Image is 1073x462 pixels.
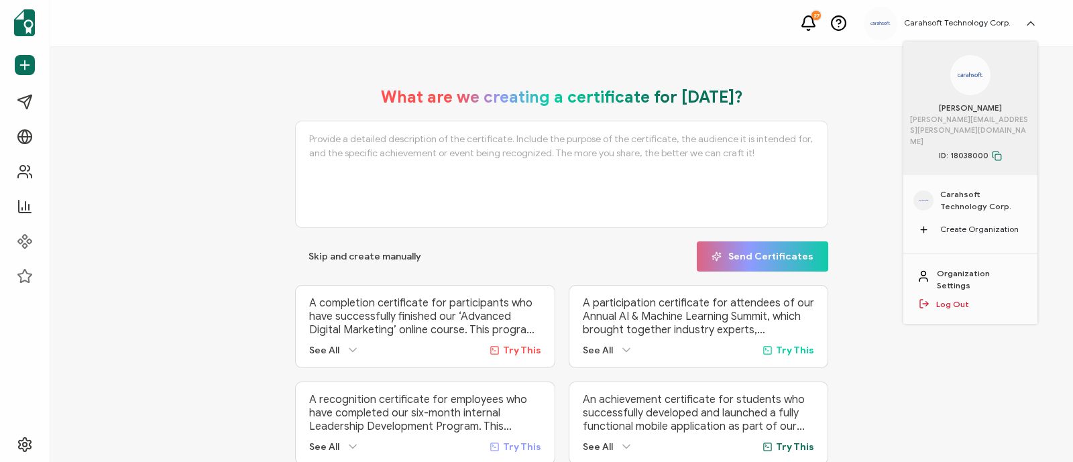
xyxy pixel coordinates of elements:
[940,188,1027,213] span: Carahsoft Technology Corp.
[776,345,814,356] span: Try This
[295,241,435,272] button: Skip and create manually
[937,268,1024,292] a: Organization Settings
[309,441,339,453] span: See All
[870,21,891,25] img: a9ee5910-6a38-4b3f-8289-cffb42fa798b.svg
[939,102,1002,114] span: [PERSON_NAME]
[904,18,1011,27] h5: Carahsoft Technology Corp.
[381,87,743,107] h1: What are we creating a certificate for [DATE]?
[14,9,35,36] img: sertifier-logomark-colored.svg
[958,72,983,77] img: a9ee5910-6a38-4b3f-8289-cffb42fa798b.svg
[712,251,813,262] span: Send Certificates
[939,150,1002,162] span: ID: 18038000
[940,223,1019,235] span: Create Organization
[503,345,541,356] span: Try This
[919,200,929,202] img: a9ee5910-6a38-4b3f-8289-cffb42fa798b.svg
[776,441,814,453] span: Try This
[308,252,421,262] span: Skip and create manually
[910,114,1031,148] span: [PERSON_NAME][EMAIL_ADDRESS][PERSON_NAME][DOMAIN_NAME]
[583,393,815,433] p: An achievement certificate for students who successfully developed and launched a fully functiona...
[811,11,821,20] div: 27
[583,441,613,453] span: See All
[309,345,339,356] span: See All
[697,241,828,272] button: Send Certificates
[1006,398,1073,462] iframe: Chat Widget
[309,393,541,433] p: A recognition certificate for employees who have completed our six-month internal Leadership Deve...
[583,296,815,337] p: A participation certificate for attendees of our Annual AI & Machine Learning Summit, which broug...
[309,296,541,337] p: A completion certificate for participants who have successfully finished our ‘Advanced Digital Ma...
[503,441,541,453] span: Try This
[583,345,613,356] span: See All
[936,298,969,310] a: Log Out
